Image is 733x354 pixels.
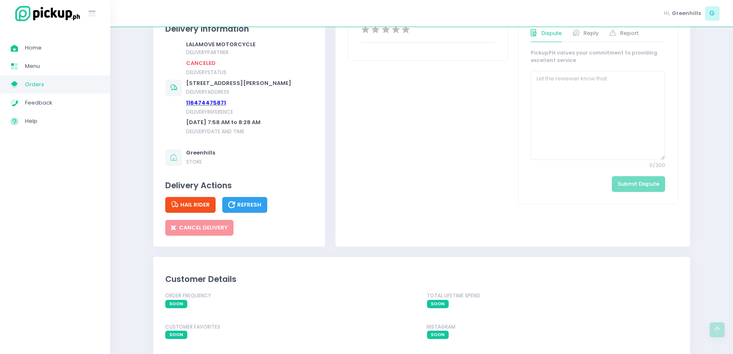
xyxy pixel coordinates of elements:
[705,6,720,21] span: G
[186,149,215,157] div: Greenhills
[165,23,313,35] div: Delivery Information
[186,158,202,165] span: store
[171,201,210,209] span: Hail Rider
[165,300,187,308] span: soon
[427,300,449,308] span: soon
[186,49,229,56] span: delivery partner
[186,118,291,127] div: [DATE] 7:58 AM to 8:28 AM
[25,61,100,72] span: Menu
[427,292,481,299] span: Total Lifetime Spend
[186,99,226,107] a: 116474475871
[165,179,313,192] div: Delivery Actions
[165,331,187,339] span: soon
[584,29,599,37] span: Reply
[664,9,671,17] span: Hi,
[620,29,639,37] span: Report
[165,292,211,299] span: Order Frequency
[186,88,229,95] span: delivery address
[165,273,678,285] div: Customer Details
[672,9,701,17] span: Greenhills
[171,224,228,232] span: CANCEL DELIVERY
[25,116,100,127] span: Help
[186,40,291,57] div: LALAMOVE MOTORCYCLE
[186,128,244,135] span: Delivery date and time
[542,29,562,37] span: Dispute
[427,323,456,330] span: Instagram
[25,97,100,108] span: Feedback
[10,5,81,22] img: logo
[25,42,100,53] span: Home
[531,49,666,64] div: PickupPH values your commitment to providing excellent service
[186,108,233,115] span: delivery reference
[228,201,261,209] span: Refresh
[25,79,100,90] span: Orders
[165,323,220,330] span: Customer Favorites
[531,161,666,170] span: 0 / 300
[186,69,226,76] span: delivery status
[427,331,449,339] span: soon
[612,176,665,192] button: Submit Dispute
[186,79,291,87] div: [STREET_ADDRESS][PERSON_NAME]
[186,59,291,67] div: CANCELED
